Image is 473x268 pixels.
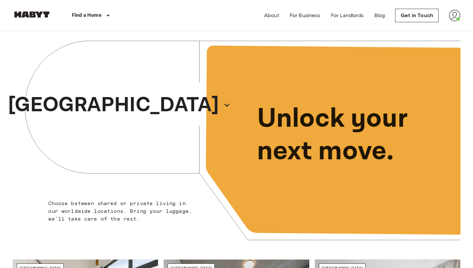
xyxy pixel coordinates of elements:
[331,12,364,19] a: For Landlords
[8,90,219,121] p: [GEOGRAPHIC_DATA]
[374,12,385,19] a: Blog
[5,88,233,123] button: [GEOGRAPHIC_DATA]
[449,10,460,21] img: avatar
[395,9,439,22] a: Get in Touch
[264,12,279,19] a: About
[257,103,450,168] p: Unlock your next move.
[72,12,102,19] p: Find a Home
[290,12,320,19] a: For Business
[13,11,51,18] img: Habyt
[48,200,196,223] p: Choose between shared or private living in our worldwide locations. Bring your luggage, we'll tak...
